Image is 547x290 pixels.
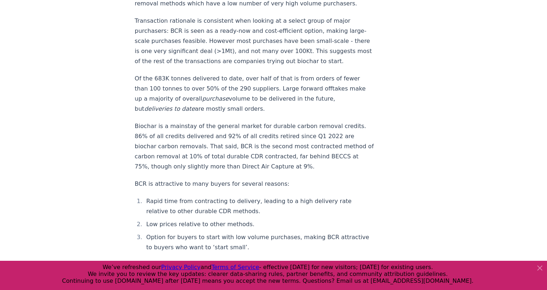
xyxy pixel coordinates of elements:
[144,232,374,252] li: Option for buyers to start with low volume purchases, making BCR attractive to buyers who want to...
[135,179,374,189] p: BCR is attractive to many buyers for several reasons:
[202,95,228,102] em: purchase
[135,16,374,66] p: Transaction rationale is consistent when looking at a select group of major purchasers: BCR is se...
[144,219,374,229] li: Low prices relative to other methods.
[144,105,172,112] em: deliveries
[135,74,374,114] p: Of the 683K tonnes delivered to date, over half of that is from orders of fewer than 100 tonnes t...
[144,196,374,216] li: Rapid time from contracting to delivery, leading to a high delivery rate relative to other durabl...
[135,260,374,280] p: These three factors are likely to be unique to biochar in the immediate future, suggesting the tr...
[135,121,374,172] p: Biochar is a mainstay of the general market for durable carbon removal credits. 86% of all credit...
[174,105,195,112] em: to date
